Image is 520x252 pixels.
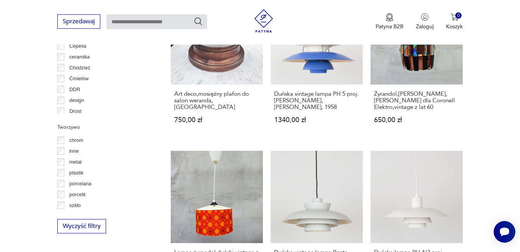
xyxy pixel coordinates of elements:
p: Zaloguj [416,23,434,30]
button: Zaloguj [416,13,434,30]
img: Ikonka użytkownika [421,13,429,21]
p: porcelana [69,180,91,188]
p: chrom [69,136,83,145]
button: Wyczyść filtry [57,219,106,233]
p: Chodzież [69,64,90,72]
img: Patyna - sklep z meblami i dekoracjami vintage [252,9,275,33]
img: Ikona koszyka [451,13,458,21]
p: Patyna B2B [376,23,403,30]
button: Szukaj [194,17,203,26]
a: Ikona medaluPatyna B2B [376,13,403,30]
p: ceramika [69,53,90,61]
p: metal [69,158,82,166]
img: Ikona medalu [386,13,393,22]
iframe: Smartsupp widget button [494,221,515,243]
p: porcelit [69,190,86,199]
p: Ćmielów [69,74,89,83]
p: 650,00 zł [374,117,459,123]
p: szkło [69,201,81,210]
h3: Żyrandol,[PERSON_NAME],[PERSON_NAME] dla Coronell Elektro,vintage z lat 60 [374,91,459,110]
h3: Art deco,mosiężny plafon do salon weranda,[GEOGRAPHIC_DATA] [174,91,259,110]
button: Patyna B2B [376,13,403,30]
p: 750,00 zł [174,117,259,123]
p: DDR [69,85,80,94]
p: Koszyk [446,23,463,30]
p: design [69,96,84,105]
h3: Duńska vintage lampa PH 5 proj. [PERSON_NAME], [PERSON_NAME], 1958 [274,91,359,110]
p: plastik [69,169,84,177]
a: Sprzedawaj [57,19,100,25]
div: 0 [455,12,462,19]
button: Sprzedawaj [57,14,100,29]
p: Drost [69,107,81,116]
p: 1340,00 zł [274,117,359,123]
p: inne [69,147,79,155]
button: 0Koszyk [446,13,463,30]
p: Tworzywo [57,123,152,131]
p: Cepelia [69,42,86,50]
